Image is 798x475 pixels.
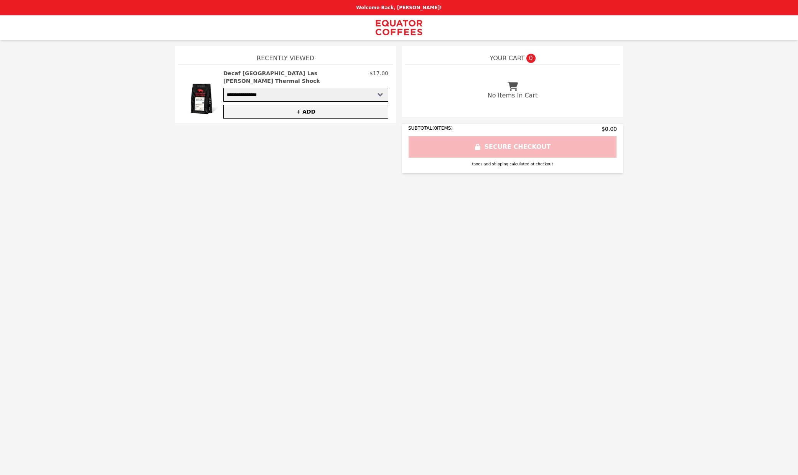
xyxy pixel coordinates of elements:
[183,69,219,119] img: Decaf Colombia Las Flores Thermal Shock
[5,5,793,11] p: Welcome Back, [PERSON_NAME]!
[490,54,524,63] span: YOUR CART
[602,125,617,133] span: $0.00
[526,54,536,63] span: 0
[376,20,422,35] img: Brand Logo
[408,125,432,131] span: SUBTOTAL
[223,105,388,119] button: + ADD
[488,91,537,100] p: No Items In Cart
[178,46,393,64] h1: Recently Viewed
[223,69,366,85] h2: Decaf [GEOGRAPHIC_DATA] Las [PERSON_NAME] Thermal Shock
[369,69,388,85] p: $17.00
[223,88,388,102] select: Select a product variant
[432,125,453,131] span: ( 0 ITEMS)
[408,161,617,167] div: taxes and shipping calculated at checkout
